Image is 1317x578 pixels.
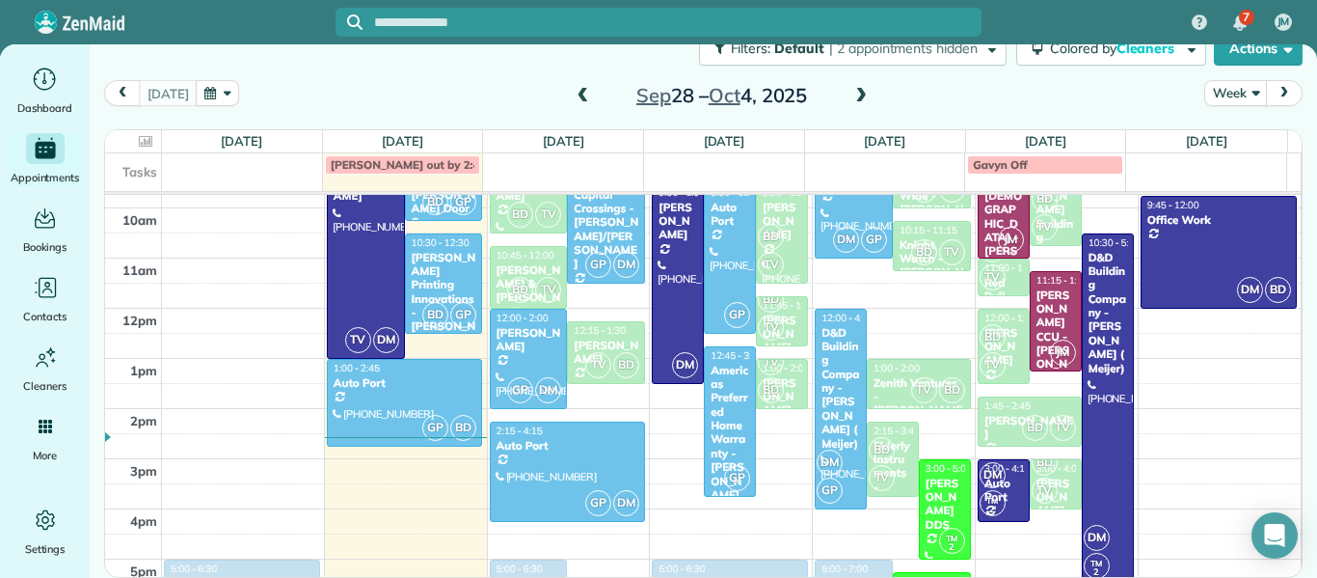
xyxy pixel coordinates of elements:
[699,31,1007,66] button: Filters: Default | 2 appointments hidden
[710,364,750,503] div: Americas Preferred Home Warranty - [PERSON_NAME]
[672,352,698,378] span: DM
[17,98,72,118] span: Dashboard
[874,425,920,437] span: 2:15 - 3:45
[613,352,639,378] span: BD
[585,490,611,516] span: GP
[33,446,57,465] span: More
[543,133,584,149] a: [DATE]
[973,157,1027,172] span: Gavyn Off
[829,40,978,57] span: | 2 appointments hidden
[758,224,784,250] span: BD
[1036,274,1089,287] span: 11:15 - 1:15
[986,495,998,506] span: TM
[130,513,157,529] span: 4pm
[983,176,1024,287] div: Faith [DEMOGRAPHIC_DATA] - [PERSON_NAME]
[122,313,157,328] span: 12pm
[758,377,784,403] span: BD
[983,414,1076,442] div: [PERSON_NAME]
[507,202,533,228] span: BD
[1277,14,1290,30] span: JM
[1116,40,1178,57] span: Cleaners
[535,277,561,303] span: TV
[1147,199,1199,211] span: 9:45 - 12:00
[535,202,561,228] span: TV
[573,188,639,271] div: Capital Crossings - [PERSON_NAME]/[PERSON_NAME]
[762,201,802,242] div: [PERSON_NAME]
[758,349,784,375] span: TV
[8,272,82,326] a: Contacts
[130,363,157,378] span: 1pm
[613,252,639,278] span: DM
[450,415,476,441] span: BD
[23,376,67,396] span: Cleaners
[821,312,874,324] span: 12:00 - 4:00
[507,277,533,303] span: BD
[1016,31,1206,66] button: Colored byCleaners
[939,239,965,265] span: TV
[1025,133,1066,149] a: [DATE]
[926,462,972,475] span: 3:00 - 5:00
[573,339,639,367] div: [PERSON_NAME]
[873,376,965,432] div: Zenith Ventures - [PERSON_NAME]
[731,40,771,57] span: Filters:
[1186,133,1227,149] a: [DATE]
[1050,415,1076,441] span: TV
[171,563,217,575] span: 5:00 - 6:30
[1266,80,1303,106] button: next
[139,80,197,106] button: [DATE]
[1088,251,1128,375] div: D&D Building Company - [PERSON_NAME] ( Meijer)
[869,465,895,491] span: TV
[25,539,66,559] span: Settings
[817,450,843,476] span: DM
[331,157,525,172] span: [PERSON_NAME] out by 2:45p or off
[23,237,67,257] span: Bookings
[724,302,750,328] span: GP
[899,238,965,294] div: Knight Watch - [PERSON_NAME]
[724,465,750,491] span: GP
[1214,31,1303,66] button: Actions
[1089,236,1141,249] span: 10:30 - 5:30
[1050,40,1181,57] span: Colored by
[221,133,262,149] a: [DATE]
[1220,2,1260,44] div: 7 unread notifications
[1204,80,1267,106] button: Week
[122,212,157,228] span: 10am
[422,302,448,328] span: BD
[1032,214,1058,240] span: TV
[820,326,861,451] div: D&D Building Company - [PERSON_NAME] ( Meijer)
[980,352,1006,378] span: TV
[940,538,964,557] small: 2
[869,437,895,463] span: BD
[864,133,905,149] a: [DATE]
[574,324,626,337] span: 12:15 - 1:30
[535,377,561,403] span: DM
[8,133,82,187] a: Appointments
[104,80,141,106] button: prev
[1265,277,1291,303] span: BD
[585,252,611,278] span: GP
[336,14,363,30] button: Focus search
[422,415,448,441] span: GP
[709,83,740,107] span: Oct
[11,168,80,187] span: Appointments
[122,262,157,278] span: 11am
[8,342,82,396] a: Cleaners
[1035,176,1076,315] div: [PERSON_NAME] Building Materials - [PERSON_NAME]
[984,399,1031,412] span: 1:45 - 2:45
[984,312,1036,324] span: 12:00 - 1:30
[774,40,825,57] span: Default
[411,251,477,348] div: [PERSON_NAME] Printing Innovations - [PERSON_NAME]
[981,501,1005,519] small: 2
[496,326,562,354] div: [PERSON_NAME]
[1032,478,1058,504] span: TV
[1032,186,1058,212] span: BD
[980,264,1006,290] span: TV
[658,563,705,575] span: 5:00 - 6:30
[758,252,784,278] span: TV
[422,189,448,215] span: BD
[382,133,423,149] a: [DATE]
[980,324,1006,350] span: BD
[1146,213,1291,227] div: Office Work
[1022,415,1048,441] span: BD
[496,263,562,319] div: [PERSON_NAME] & [PERSON_NAME]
